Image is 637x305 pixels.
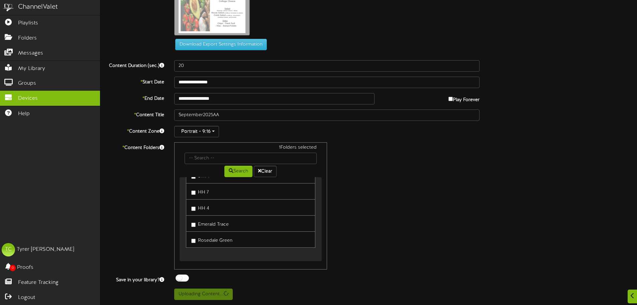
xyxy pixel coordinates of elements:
[10,265,16,271] span: 0
[18,80,36,87] span: Groups
[191,187,209,196] label: HH 7
[191,207,196,211] input: HH 4
[191,190,196,195] input: HH 7
[18,279,59,287] span: Feature Tracking
[191,239,196,243] input: Rosedale Green
[17,246,74,253] div: Tyrer [PERSON_NAME]
[191,235,232,244] label: Rosedale Green
[174,109,480,121] input: Title of this Content
[191,223,196,227] input: Emerald Trace
[191,219,229,228] label: Emerald Trace
[254,166,277,177] button: Clear
[174,126,219,137] button: Portrait - 9:16
[18,34,37,42] span: Folders
[174,289,233,300] button: Uploading Content...
[18,19,38,27] span: Playlists
[18,50,43,57] span: Messages
[224,166,252,177] button: Search
[180,144,321,153] div: 1 Folders selected
[17,264,33,272] span: Proofs
[2,243,15,256] div: TC
[18,65,45,73] span: My Library
[18,110,30,118] span: Help
[448,97,453,101] input: Play Forever
[175,39,267,50] button: Download Export Settings Information
[191,203,209,212] label: HH 4
[18,294,35,302] span: Logout
[172,42,267,47] a: Download Export Settings Information
[448,93,480,103] label: Play Forever
[18,95,38,102] span: Devices
[18,2,58,12] div: ChannelValet
[185,153,316,164] input: -- Search --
